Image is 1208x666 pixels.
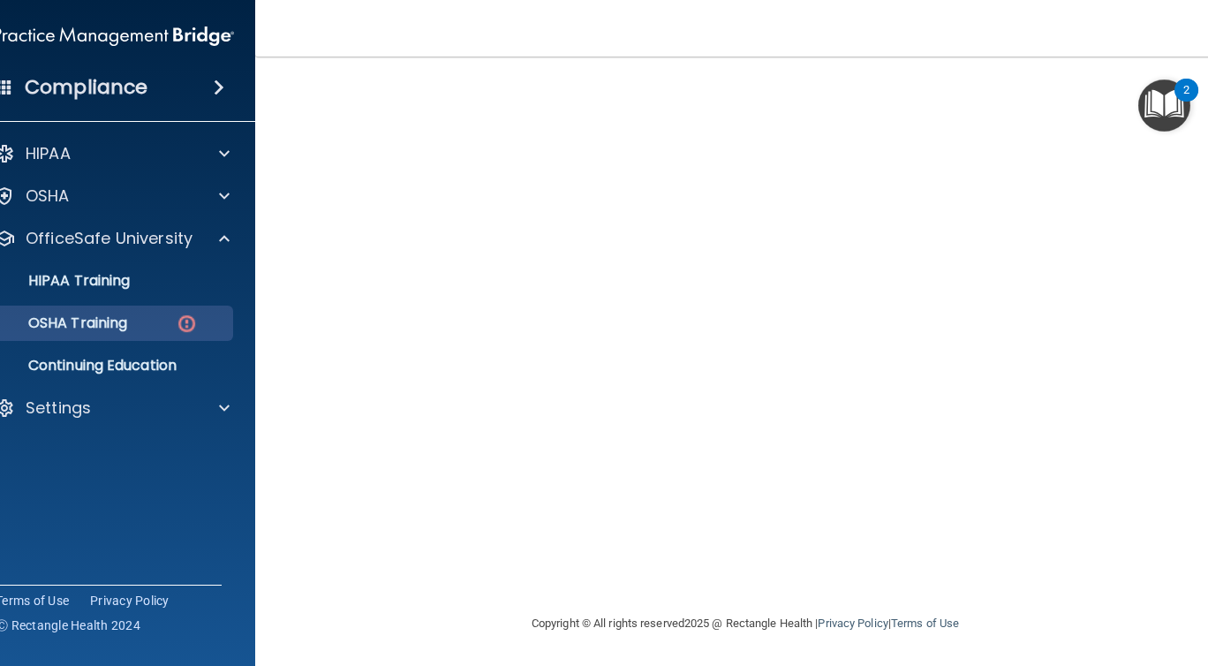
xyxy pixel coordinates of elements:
p: OSHA [26,185,70,207]
button: Open Resource Center, 2 new notifications [1138,79,1190,132]
p: Settings [26,397,91,419]
img: danger-circle.6113f641.png [176,313,198,335]
p: OfficeSafe University [26,228,193,249]
iframe: infection-control-training [304,45,1187,588]
p: HIPAA [26,143,71,164]
h4: Compliance [25,75,147,100]
a: Terms of Use [891,617,959,630]
a: Privacy Policy [90,592,170,609]
div: 2 [1183,90,1189,113]
div: Copyright © All rights reserved 2025 @ Rectangle Health | | [423,595,1068,652]
a: Privacy Policy [818,617,887,630]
